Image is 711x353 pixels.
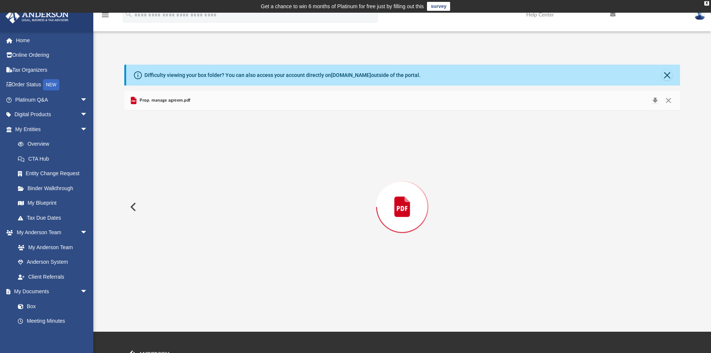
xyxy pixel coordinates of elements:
a: My Documentsarrow_drop_down [5,284,95,299]
a: [DOMAIN_NAME] [331,72,371,78]
button: Close [662,95,675,106]
a: Entity Change Request [10,166,99,181]
a: Digital Productsarrow_drop_down [5,107,99,122]
a: Platinum Q&Aarrow_drop_down [5,92,99,107]
span: arrow_drop_down [80,92,95,108]
div: Get a chance to win 6 months of Platinum for free just by filling out this [261,2,424,11]
a: Client Referrals [10,269,95,284]
span: arrow_drop_down [80,122,95,137]
a: survey [427,2,450,11]
a: menu [101,14,110,19]
a: My Entitiesarrow_drop_down [5,122,99,137]
div: close [704,1,709,6]
i: search [125,10,133,18]
a: CTA Hub [10,151,99,166]
a: My Anderson Teamarrow_drop_down [5,225,95,240]
span: arrow_drop_down [80,225,95,241]
a: Tax Due Dates [10,210,99,225]
a: My Blueprint [10,196,95,211]
div: Difficulty viewing your box folder? You can also access your account directly on outside of the p... [144,71,421,79]
a: Anderson System [10,255,95,270]
a: My Anderson Team [10,240,91,255]
span: Prop. manage agreem.pdf [138,97,190,104]
a: Home [5,33,99,48]
div: NEW [43,79,59,90]
a: Box [10,299,91,314]
a: Binder Walkthrough [10,181,99,196]
button: Download [648,95,662,106]
a: Order StatusNEW [5,77,99,93]
span: arrow_drop_down [80,284,95,300]
a: Meeting Minutes [10,314,95,329]
a: Online Ordering [5,48,99,63]
span: arrow_drop_down [80,107,95,123]
i: menu [101,10,110,19]
button: Previous File [124,196,141,217]
img: Anderson Advisors Platinum Portal [3,9,71,24]
a: Tax Organizers [5,62,99,77]
a: Overview [10,137,99,152]
img: User Pic [694,9,705,20]
div: Preview [124,91,680,303]
button: Close [662,70,672,80]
